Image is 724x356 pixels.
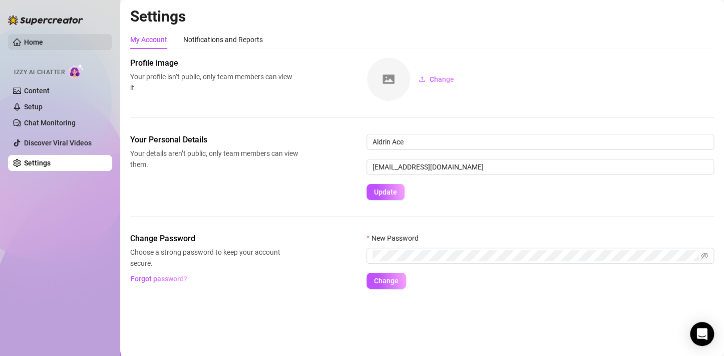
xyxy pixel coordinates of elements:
a: Home [24,38,43,46]
span: Your details aren’t public, only team members can view them. [130,148,298,170]
span: upload [419,76,426,83]
span: Change [374,277,399,285]
img: square-placeholder.png [367,58,410,101]
span: eye-invisible [701,252,708,259]
h2: Settings [130,7,714,26]
a: Content [24,87,50,95]
span: Change Password [130,233,298,245]
input: Enter name [367,134,714,150]
span: Izzy AI Chatter [14,68,65,77]
img: AI Chatter [69,64,84,78]
button: Forgot password? [130,271,187,287]
img: logo-BBDzfeDw.svg [8,15,83,25]
span: Choose a strong password to keep your account secure. [130,247,298,269]
button: Change [411,71,462,87]
a: Setup [24,103,43,111]
span: Update [374,188,397,196]
a: Discover Viral Videos [24,139,92,147]
button: Update [367,184,405,200]
button: Change [367,273,406,289]
input: New Password [373,250,699,261]
span: Change [430,75,454,83]
span: Your Personal Details [130,134,298,146]
a: Chat Monitoring [24,119,76,127]
span: Profile image [130,57,298,69]
div: Notifications and Reports [183,34,263,45]
div: Open Intercom Messenger [690,322,714,346]
input: Enter new email [367,159,714,175]
a: Settings [24,159,51,167]
span: Your profile isn’t public, only team members can view it. [130,71,298,93]
span: Forgot password? [131,275,187,283]
label: New Password [367,233,425,244]
div: My Account [130,34,167,45]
